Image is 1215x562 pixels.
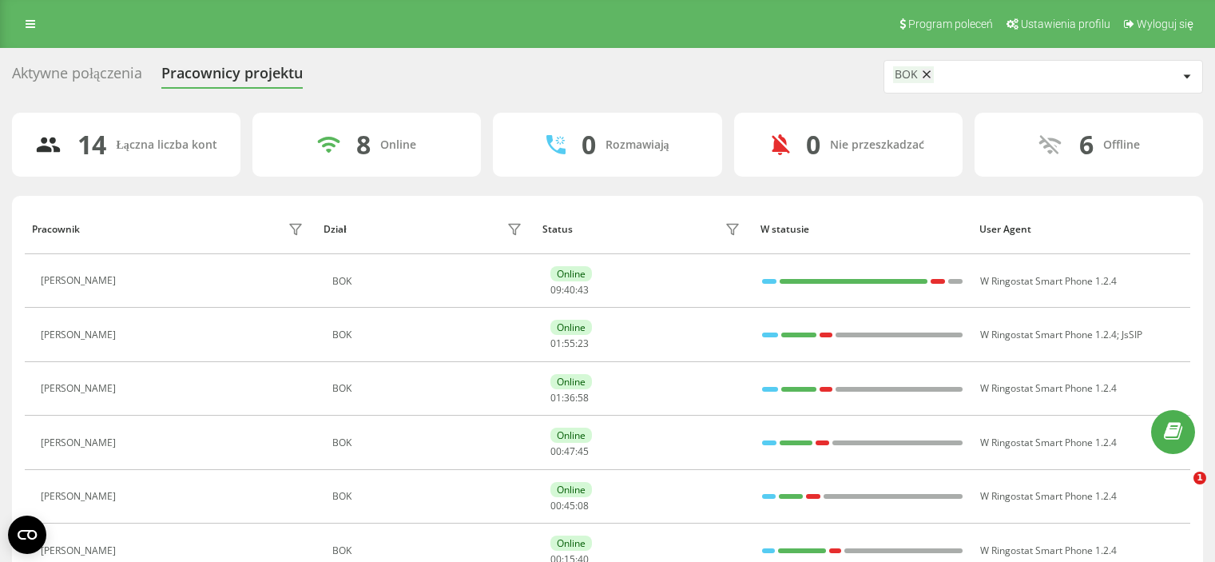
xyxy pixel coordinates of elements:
[564,283,575,297] span: 40
[41,275,120,286] div: [PERSON_NAME]
[550,444,562,458] span: 00
[1193,472,1206,484] span: 1
[830,138,924,152] div: Nie przeszkadzać
[550,320,592,335] div: Online
[332,329,526,341] div: BOK
[895,68,918,82] div: BOK
[41,545,120,556] div: [PERSON_NAME]
[980,328,1117,341] span: W Ringostat Smart Phone 1.2.4
[41,383,120,394] div: [PERSON_NAME]
[578,337,589,350] span: 23
[550,337,562,350] span: 01
[12,65,142,90] div: Aktywne połączenia
[979,224,1183,235] div: User Agent
[564,499,575,512] span: 45
[1103,138,1140,152] div: Offline
[32,224,80,235] div: Pracownik
[41,329,120,341] div: [PERSON_NAME]
[578,444,589,458] span: 45
[1137,18,1193,30] span: Wyloguj się
[1079,130,1094,160] div: 6
[550,283,562,297] span: 09
[550,266,592,281] div: Online
[332,276,526,287] div: BOK
[760,224,964,235] div: W statusie
[582,130,596,160] div: 0
[980,436,1117,449] span: W Ringostat Smart Phone 1.2.4
[806,130,820,160] div: 0
[1021,18,1110,30] span: Ustawienia profilu
[41,437,120,448] div: [PERSON_NAME]
[550,428,592,443] div: Online
[564,444,575,458] span: 47
[1122,328,1142,341] span: JsSIP
[332,383,526,394] div: BOK
[324,224,346,235] div: Dział
[542,224,573,235] div: Status
[8,516,46,554] button: Open CMP widget
[161,65,303,90] div: Pracownicy projektu
[980,489,1117,503] span: W Ringostat Smart Phone 1.2.4
[550,374,592,389] div: Online
[550,536,592,551] div: Online
[116,138,216,152] div: Łączna liczba kont
[550,446,589,457] div: : :
[332,437,526,448] div: BOK
[550,393,589,404] div: : :
[77,130,106,160] div: 14
[332,545,526,556] div: BOK
[550,391,562,405] span: 01
[356,130,371,160] div: 8
[380,138,416,152] div: Online
[908,18,993,30] span: Program poleceń
[564,391,575,405] span: 36
[980,381,1117,395] span: W Ringostat Smart Phone 1.2.4
[332,491,526,502] div: BOK
[550,499,562,512] span: 00
[550,338,589,349] div: : :
[578,283,589,297] span: 43
[41,491,120,502] div: [PERSON_NAME]
[550,500,589,512] div: : :
[550,285,589,296] div: : :
[606,138,669,152] div: Rozmawiają
[564,337,575,350] span: 55
[980,274,1117,288] span: W Ringostat Smart Phone 1.2.4
[1161,472,1199,510] iframe: Intercom live chat
[578,499,589,512] span: 08
[550,482,592,497] div: Online
[980,544,1117,557] span: W Ringostat Smart Phone 1.2.4
[578,391,589,405] span: 58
